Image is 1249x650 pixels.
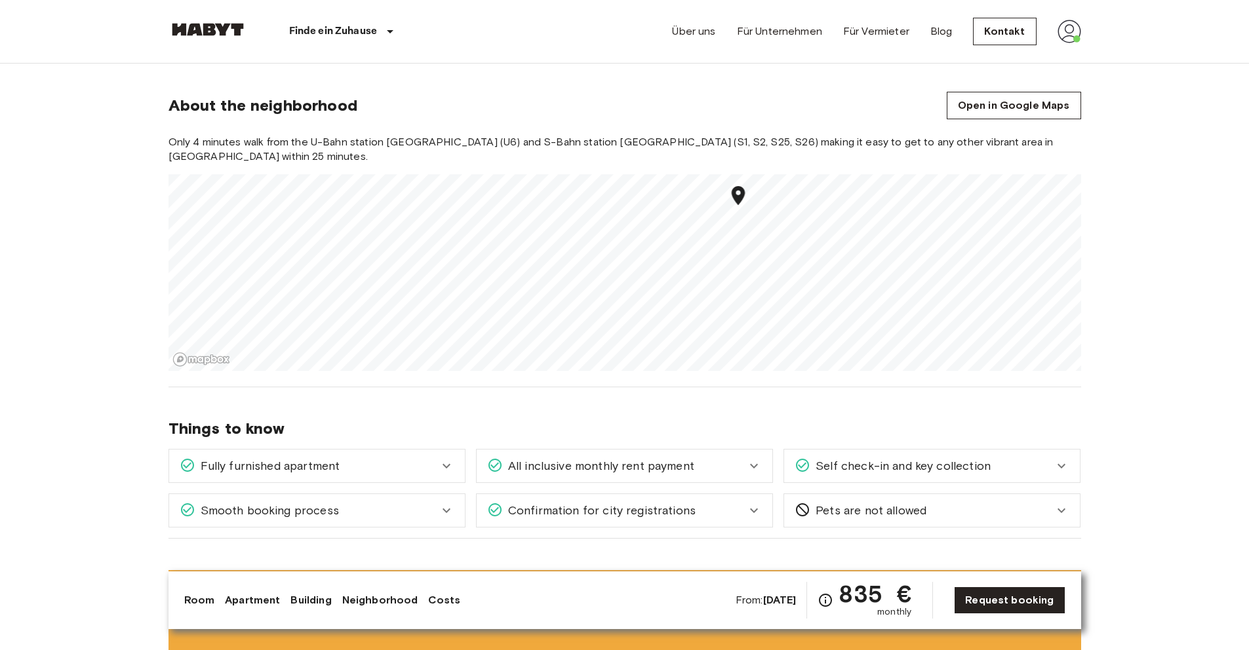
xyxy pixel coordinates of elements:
[477,494,772,527] div: Confirmation for city registrations
[763,594,797,606] b: [DATE]
[726,184,749,211] div: Map marker
[169,494,465,527] div: Smooth booking process
[954,586,1065,614] a: Request booking
[342,592,418,608] a: Neighborhood
[169,419,1081,438] span: Things to know
[839,582,911,605] span: 835 €
[672,24,715,39] a: Über uns
[973,18,1036,45] a: Kontakt
[195,457,340,474] span: Fully furnished apartment
[930,24,953,39] a: Blog
[225,592,280,608] a: Apartment
[947,92,1081,119] a: Open in Google Maps
[843,24,909,39] a: Für Vermieter
[172,352,230,367] a: Mapbox logo
[1058,20,1081,43] img: avatar
[169,449,465,482] div: Fully furnished apartment
[289,24,378,39] p: Finde ein Zuhause
[784,494,1080,527] div: Pets are not allowed
[784,449,1080,482] div: Self check-in and key collection
[737,24,822,39] a: Für Unternehmen
[810,502,926,519] span: Pets are not allowed
[477,449,772,482] div: All inclusive monthly rent payment
[503,502,696,519] span: Confirmation for city registrations
[818,592,833,608] svg: Check cost overview for full price breakdown. Please note that discounts apply to new joiners onl...
[810,457,991,474] span: Self check-in and key collection
[169,174,1081,371] canvas: Map
[169,135,1081,164] span: Only 4 minutes walk from the U-Bahn station [GEOGRAPHIC_DATA] (U6) and S-Bahn station [GEOGRAPHIC...
[184,592,215,608] a: Room
[169,96,357,115] span: About the neighborhood
[877,605,911,619] span: monthly
[428,592,460,608] a: Costs
[736,593,797,607] span: From:
[195,502,339,519] span: Smooth booking process
[503,457,694,474] span: All inclusive monthly rent payment
[290,592,331,608] a: Building
[169,23,247,36] img: Habyt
